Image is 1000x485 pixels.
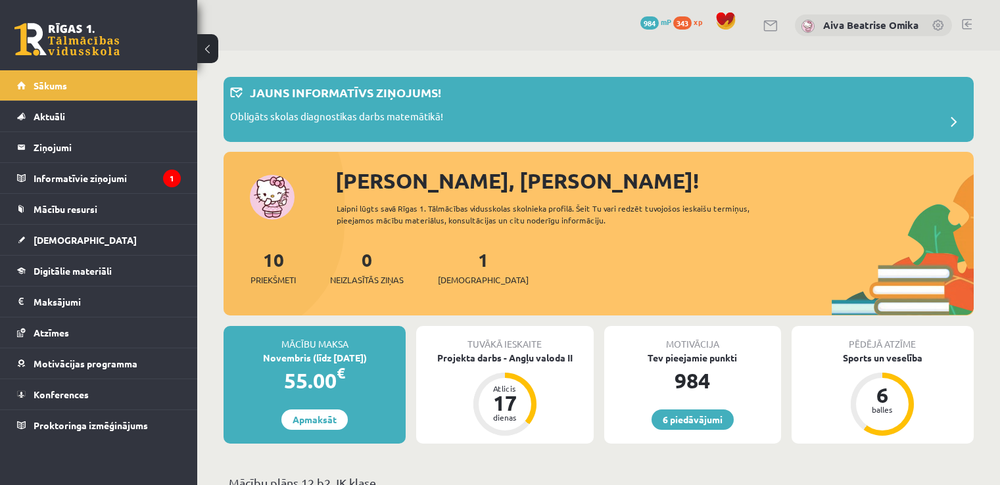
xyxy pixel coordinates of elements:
span: xp [694,16,702,27]
a: Sports un veselība 6 balles [792,351,974,438]
span: Konferences [34,388,89,400]
p: Obligāts skolas diagnostikas darbs matemātikā! [230,109,443,127]
a: Informatīvie ziņojumi1 [17,163,181,193]
a: Atzīmes [17,317,181,348]
span: Atzīmes [34,327,69,338]
a: Maksājumi [17,287,181,317]
div: Sports un veselība [792,351,974,365]
div: [PERSON_NAME], [PERSON_NAME]! [335,165,974,196]
div: 17 [485,392,525,413]
a: Projekta darbs - Angļu valoda II Atlicis 17 dienas [416,351,593,438]
a: Sākums [17,70,181,101]
div: Motivācija [604,326,781,351]
div: Pēdējā atzīme [792,326,974,351]
div: Tuvākā ieskaite [416,326,593,351]
span: Sākums [34,80,67,91]
a: Ziņojumi [17,132,181,162]
a: Rīgas 1. Tālmācības vidusskola [14,23,120,56]
div: Novembris (līdz [DATE]) [224,351,406,365]
a: 10Priekšmeti [250,248,296,287]
div: 6 [863,384,902,405]
a: Konferences [17,379,181,409]
span: [DEMOGRAPHIC_DATA] [34,234,137,246]
div: dienas [485,413,525,421]
span: [DEMOGRAPHIC_DATA] [438,273,529,287]
a: Mācību resursi [17,194,181,224]
div: 984 [604,365,781,396]
a: 6 piedāvājumi [652,409,734,430]
a: 984 mP [640,16,671,27]
div: Tev pieejamie punkti [604,351,781,365]
div: 55.00 [224,365,406,396]
a: Motivācijas programma [17,348,181,379]
a: Aiva Beatrise Omika [823,18,918,32]
span: 343 [673,16,692,30]
span: Mācību resursi [34,203,97,215]
legend: Ziņojumi [34,132,181,162]
span: 984 [640,16,659,30]
a: 343 xp [673,16,709,27]
a: 0Neizlasītās ziņas [330,248,404,287]
div: Mācību maksa [224,326,406,351]
a: [DEMOGRAPHIC_DATA] [17,225,181,255]
a: Jauns informatīvs ziņojums! Obligāts skolas diagnostikas darbs matemātikā! [230,83,967,135]
span: Priekšmeti [250,273,296,287]
i: 1 [163,170,181,187]
span: € [337,363,345,382]
a: Proktoringa izmēģinājums [17,410,181,440]
span: Neizlasītās ziņas [330,273,404,287]
a: Apmaksāt [281,409,348,430]
legend: Informatīvie ziņojumi [34,163,181,193]
span: Motivācijas programma [34,358,137,369]
div: balles [863,405,902,413]
a: Aktuāli [17,101,181,131]
img: Aiva Beatrise Omika [801,20,815,33]
span: Aktuāli [34,110,65,122]
span: mP [661,16,671,27]
a: 1[DEMOGRAPHIC_DATA] [438,248,529,287]
a: Digitālie materiāli [17,256,181,286]
p: Jauns informatīvs ziņojums! [250,83,441,101]
span: Proktoringa izmēģinājums [34,419,148,431]
legend: Maksājumi [34,287,181,317]
div: Laipni lūgts savā Rīgas 1. Tālmācības vidusskolas skolnieka profilā. Šeit Tu vari redzēt tuvojošo... [337,202,787,226]
div: Atlicis [485,384,525,392]
div: Projekta darbs - Angļu valoda II [416,351,593,365]
span: Digitālie materiāli [34,265,112,277]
